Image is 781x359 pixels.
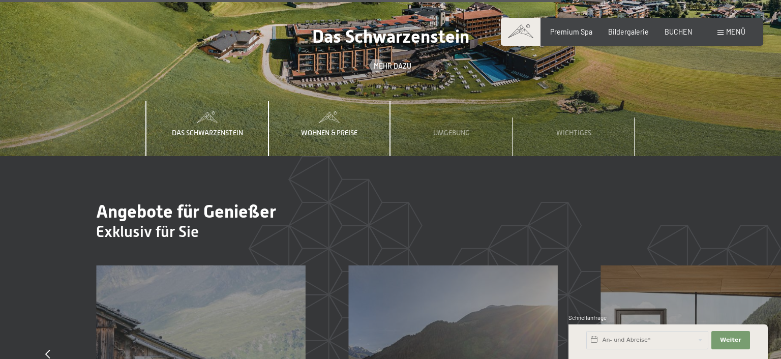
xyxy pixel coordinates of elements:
[301,129,357,137] span: Wohnen & Preise
[556,129,591,137] span: Wichtiges
[433,129,470,137] span: Umgebung
[665,27,693,36] a: BUCHEN
[96,201,276,222] span: Angebote für Genießer
[726,27,745,36] span: Menü
[720,336,741,344] span: Weiter
[550,27,592,36] a: Premium Spa
[568,314,607,321] span: Schnellanfrage
[608,27,649,36] a: Bildergalerie
[96,222,199,241] span: Exklusiv für Sie
[370,61,412,71] a: Mehr dazu
[374,61,411,71] span: Mehr dazu
[711,331,750,349] button: Weiter
[172,129,243,137] span: Das Schwarzenstein
[312,26,469,47] span: Das Schwarzenstein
